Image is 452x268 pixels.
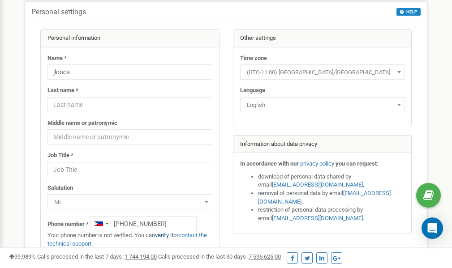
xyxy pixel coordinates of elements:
[240,86,265,95] label: Language
[249,253,281,260] u: 7 596 625,00
[90,216,197,231] input: +1-800-555-55-55
[47,232,207,247] a: contact the technical support
[47,54,67,63] label: Name *
[51,196,209,208] span: Mr.
[336,160,379,167] strong: you can request:
[258,206,405,222] li: restriction of personal data processing by email .
[41,30,219,47] div: Personal information
[300,160,334,167] a: privacy policy
[47,184,73,192] label: Salutation
[47,231,212,248] p: Your phone number is not verified. You can or
[9,253,36,260] span: 99,989%
[158,253,281,260] span: Calls processed in the last 30 days :
[47,97,212,112] input: Last name
[90,217,111,231] div: Telephone country code
[47,162,212,177] input: Job Title
[240,160,299,167] strong: In accordance with our
[155,232,173,238] a: verify it
[243,66,402,79] span: (UTC-11:00) Pacific/Midway
[240,97,405,112] span: English
[233,30,412,47] div: Other settings
[47,129,212,145] input: Middle name or patronymic
[47,64,212,80] input: Name
[240,54,267,63] label: Time zone
[47,151,73,160] label: Job Title *
[31,8,86,16] h5: Personal settings
[258,173,405,189] li: download of personal data shared by email ,
[47,86,78,95] label: Last name *
[240,64,405,80] span: (UTC-11:00) Pacific/Midway
[47,220,89,229] label: Phone number *
[37,253,157,260] span: Calls processed in the last 7 days :
[272,181,363,188] a: [EMAIL_ADDRESS][DOMAIN_NAME]
[258,189,405,206] li: removal of personal data by email ,
[243,99,402,111] span: English
[47,119,117,128] label: Middle name or patronymic
[47,194,212,209] span: Mr.
[258,190,391,205] a: [EMAIL_ADDRESS][DOMAIN_NAME]
[422,217,443,239] div: Open Intercom Messenger
[396,8,421,16] button: HELP
[272,215,363,221] a: [EMAIL_ADDRESS][DOMAIN_NAME]
[125,253,157,260] u: 1 744 194,00
[233,136,412,153] div: Information about data privacy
